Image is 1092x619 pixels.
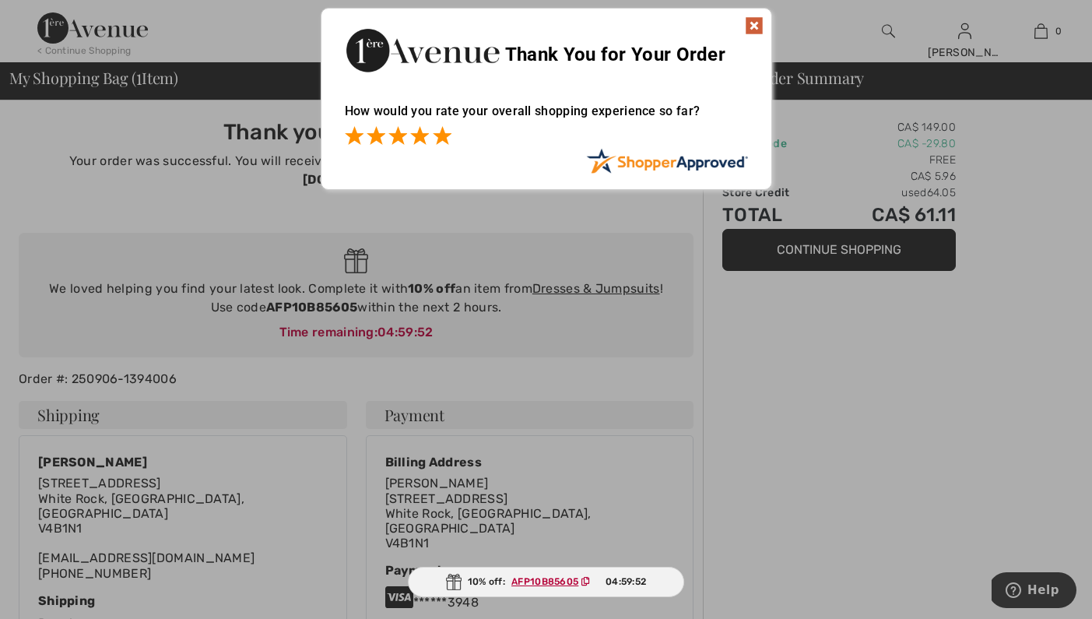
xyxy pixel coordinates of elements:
[345,24,500,76] img: Thank You for Your Order
[745,16,764,35] img: x
[408,567,685,597] div: 10% off:
[606,575,646,589] span: 04:59:52
[511,576,578,587] ins: AFP10B85605
[446,574,462,590] img: Gift.svg
[505,44,725,65] span: Thank You for Your Order
[345,88,748,148] div: How would you rate your overall shopping experience so far?
[36,11,68,25] span: Help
